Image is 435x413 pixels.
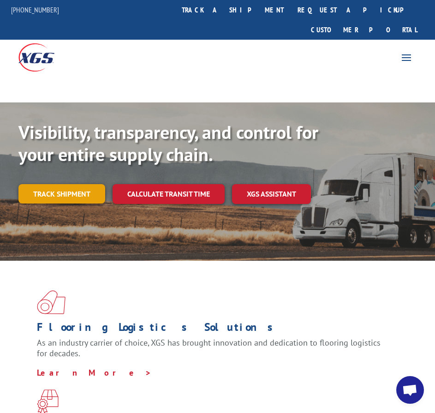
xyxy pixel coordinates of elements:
a: Calculate transit time [113,184,225,204]
b: Visibility, transparency, and control for your entire supply chain. [18,120,318,166]
a: Track shipment [18,184,105,204]
h1: Flooring Logistics Solutions [37,322,391,337]
span: As an industry carrier of choice, XGS has brought innovation and dedication to flooring logistics... [37,337,381,359]
a: [PHONE_NUMBER] [11,5,59,14]
a: Customer Portal [304,20,424,40]
img: xgs-icon-total-supply-chain-intelligence-red [37,290,66,314]
a: Learn More > [37,367,152,378]
a: XGS ASSISTANT [232,184,311,204]
a: Open chat [396,376,424,404]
